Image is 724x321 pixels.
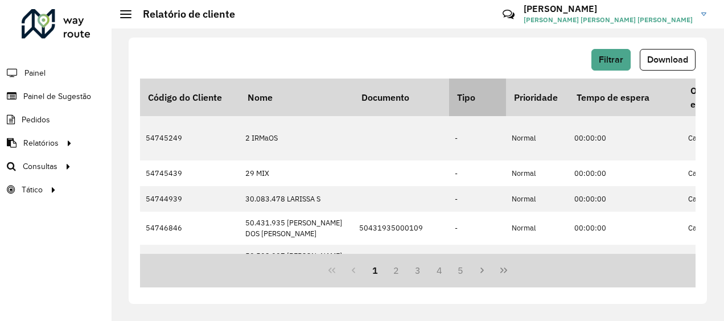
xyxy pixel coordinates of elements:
td: 54746846 [140,212,240,245]
a: Contato Rápido [496,2,521,27]
button: 1 [364,260,386,281]
button: Filtrar [591,49,631,71]
span: Painel de Sugestão [23,90,91,102]
button: 4 [429,260,450,281]
td: - [449,245,506,278]
button: 2 [385,260,407,281]
td: 54745249 [140,116,240,160]
th: Nome [240,79,353,116]
td: 29 MIX [240,160,353,186]
td: Normal [506,186,569,212]
button: 5 [450,260,472,281]
span: Pedidos [22,114,50,126]
td: 54745439 [140,160,240,186]
button: Last Page [493,260,515,281]
td: 50.431.935 [PERSON_NAME] DOS [PERSON_NAME] [240,212,353,245]
td: Normal [506,160,569,186]
button: Download [640,49,696,71]
td: 00:00:00 [569,186,682,212]
td: 30.083.478 LARISSA S [240,186,353,212]
button: Next Page [471,260,493,281]
th: Código do Cliente [140,79,240,116]
td: Normal [506,245,569,278]
span: [PERSON_NAME] [PERSON_NAME] [PERSON_NAME] [524,15,693,25]
span: Download [647,55,688,64]
td: 50502907000127 [353,245,449,278]
h3: [PERSON_NAME] [524,3,693,14]
td: 00:00:00 [569,212,682,245]
td: 00:00:00 [569,160,682,186]
th: Tempo de espera [569,79,682,116]
th: Tipo [449,79,506,116]
td: - [449,116,506,160]
td: 00:00:00 [569,245,682,278]
span: Painel [24,67,46,79]
span: Tático [22,184,43,196]
th: Prioridade [506,79,569,116]
td: 50.502.907 [PERSON_NAME] DOS [PERSON_NAME] V [240,245,353,278]
button: 3 [407,260,429,281]
td: - [449,186,506,212]
td: 2 IRMaOS [240,116,353,160]
span: Relatórios [23,137,59,149]
th: Documento [353,79,449,116]
td: 50431935000109 [353,212,449,245]
span: Consultas [23,160,57,172]
td: - [449,160,506,186]
span: Filtrar [599,55,623,64]
td: - [449,212,506,245]
td: 00:00:00 [569,116,682,160]
td: 54744939 [140,186,240,212]
h2: Relatório de cliente [131,8,235,20]
td: Normal [506,212,569,245]
td: 54746408 [140,245,240,278]
td: Normal [506,116,569,160]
